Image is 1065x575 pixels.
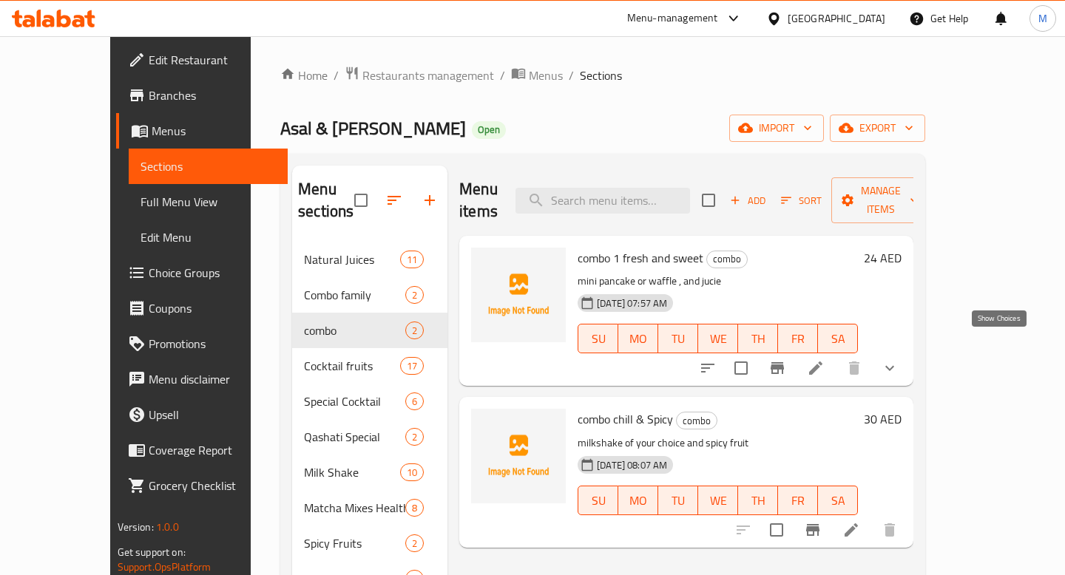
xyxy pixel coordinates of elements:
button: SA [818,486,858,515]
a: Coverage Report [116,432,288,468]
span: Menus [529,67,563,84]
div: items [405,428,424,446]
span: Full Menu View [141,193,276,211]
span: Spicy Fruits [304,534,405,552]
span: Menus [152,122,276,140]
button: WE [698,324,738,353]
span: 2 [406,288,423,302]
h2: Menu items [459,178,498,222]
span: Natural Juices [304,251,400,268]
span: 1.0.0 [156,517,179,537]
img: combo 1 fresh and sweet [471,248,566,342]
span: Upsell [149,406,276,423]
a: Edit Menu [129,220,288,255]
div: Special Cocktail6 [292,384,447,419]
div: combo [706,251,748,268]
span: export [842,119,913,137]
span: TH [744,328,772,350]
a: Menus [511,66,563,85]
nav: breadcrumb [280,66,925,85]
p: mini pancake or waffle , and jucie [578,272,858,290]
span: Special Cocktail [304,392,405,410]
span: SU [584,490,612,511]
div: Matcha Mixes Healthy & Fit [304,499,405,517]
span: 2 [406,537,423,551]
a: Grocery Checklist [116,468,288,503]
h6: 30 AED [864,409,902,429]
span: [DATE] 07:57 AM [591,296,673,310]
button: Manage items [831,177,930,223]
div: items [405,321,424,339]
div: items [405,286,424,304]
span: WE [704,328,732,350]
li: / [334,67,339,84]
div: Cocktail fruits17 [292,348,447,384]
a: Menu disclaimer [116,361,288,397]
span: Milk Shake [304,463,400,481]
span: Sections [580,67,622,84]
button: FR [778,486,818,515]
button: show more [872,350,907,386]
a: Restaurants management [345,66,494,85]
span: SA [824,490,852,511]
a: Coupons [116,290,288,326]
span: Branches [149,86,276,104]
span: combo [304,321,405,339]
span: Select all sections [345,185,376,216]
a: Home [280,67,328,84]
a: Edit Restaurant [116,42,288,78]
span: MO [624,328,652,350]
span: 2 [406,324,423,338]
button: Branch-specific-item [760,350,795,386]
div: Qashati Special2 [292,419,447,455]
div: [GEOGRAPHIC_DATA] [788,10,885,27]
span: Sort [781,192,822,209]
span: Qashati Special [304,428,405,446]
span: Cocktail fruits [304,357,400,375]
span: WE [704,490,732,511]
a: Branches [116,78,288,113]
span: 6 [406,395,423,409]
span: TH [744,490,772,511]
span: SU [584,328,612,350]
span: MO [624,490,652,511]
a: Edit menu item [842,521,860,539]
button: MO [618,486,658,515]
div: Natural Juices11 [292,242,447,277]
span: SA [824,328,852,350]
h6: 24 AED [864,248,902,268]
h2: Menu sections [298,178,354,222]
span: Choice Groups [149,264,276,282]
button: WE [698,486,738,515]
button: delete [836,350,872,386]
button: SA [818,324,858,353]
div: Menu-management [627,10,718,27]
span: 10 [401,466,423,480]
span: TU [664,328,692,350]
span: TU [664,490,692,511]
div: Combo family2 [292,277,447,313]
div: items [400,251,424,268]
input: search [515,188,690,214]
span: combo [677,412,717,429]
button: SU [578,486,618,515]
div: items [400,463,424,481]
img: combo chill & Spicy [471,409,566,503]
div: Spicy Fruits2 [292,525,447,561]
span: combo chill & Spicy [578,408,673,430]
span: Menu disclaimer [149,370,276,388]
span: Sort sections [376,183,412,218]
li: / [500,67,505,84]
span: Select section [693,185,724,216]
button: import [729,115,824,142]
span: Sort items [771,189,831,212]
a: Menus [116,113,288,149]
span: FR [784,490,812,511]
div: Combo family [304,286,405,304]
button: Branch-specific-item [795,512,831,548]
button: SU [578,324,618,353]
a: Upsell [116,397,288,432]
